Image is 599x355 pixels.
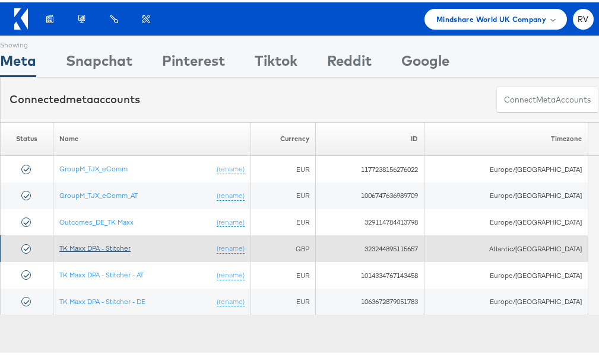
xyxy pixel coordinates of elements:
[9,89,140,105] div: Connected accounts
[59,162,128,171] a: GroupM_TJX_eComm
[424,233,588,260] td: Atlantic/[GEOGRAPHIC_DATA]
[66,48,132,75] div: Snapchat
[59,215,134,224] a: Outcomes_DE_TK Maxx
[217,268,245,278] a: (rename)
[327,48,372,75] div: Reddit
[217,295,245,305] a: (rename)
[59,188,138,197] a: GroupM_TJX_eComm_AT
[53,120,251,153] th: Name
[496,84,598,111] button: ConnectmetaAccounts
[424,120,588,153] th: Timezone
[251,120,315,153] th: Currency
[66,90,93,104] span: meta
[217,241,245,251] a: (rename)
[316,153,424,180] td: 1177238156276022
[536,92,556,103] span: meta
[59,241,131,250] a: TK Maxx DPA - Stitcher
[251,180,315,207] td: EUR
[424,153,588,180] td: Europe/[GEOGRAPHIC_DATA]
[316,180,424,207] td: 1006747636989709
[1,120,53,153] th: Status
[162,48,225,75] div: Pinterest
[251,286,315,313] td: EUR
[251,153,315,180] td: EUR
[316,207,424,234] td: 329114784413798
[424,260,588,286] td: Europe/[GEOGRAPHIC_DATA]
[424,286,588,313] td: Europe/[GEOGRAPHIC_DATA]
[316,260,424,286] td: 1014334767143458
[59,295,145,303] a: TK Maxx DPA - Stitcher - DE
[217,188,245,199] a: (rename)
[578,13,589,21] span: RV
[316,286,424,313] td: 1063672879051783
[436,11,546,23] span: Mindshare World UK Company
[251,233,315,260] td: GBP
[217,162,245,172] a: (rename)
[59,268,144,277] a: TK Maxx DPA - Stitcher - AT
[316,120,424,153] th: ID
[217,215,245,225] a: (rename)
[424,207,588,234] td: Europe/[GEOGRAPHIC_DATA]
[251,207,315,234] td: EUR
[251,260,315,286] td: EUR
[401,48,449,75] div: Google
[316,233,424,260] td: 323244895115657
[424,180,588,207] td: Europe/[GEOGRAPHIC_DATA]
[255,48,297,75] div: Tiktok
